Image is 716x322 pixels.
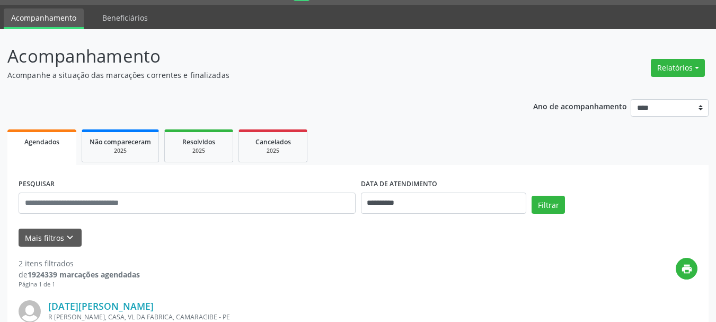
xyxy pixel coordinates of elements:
p: Acompanhamento [7,43,498,69]
button: Relatórios [651,59,705,77]
div: 2025 [246,147,299,155]
p: Ano de acompanhamento [533,99,627,112]
a: Acompanhamento [4,8,84,29]
span: Agendados [24,137,59,146]
div: Página 1 de 1 [19,280,140,289]
a: Beneficiários [95,8,155,27]
button: Mais filtroskeyboard_arrow_down [19,229,82,247]
strong: 1924339 marcações agendadas [28,269,140,280]
button: Filtrar [532,196,565,214]
i: keyboard_arrow_down [64,232,76,243]
div: de [19,269,140,280]
div: R [PERSON_NAME], CASA, VL DA FABRICA, CAMARAGIBE - PE [48,312,538,321]
div: 2025 [172,147,225,155]
label: PESQUISAR [19,176,55,193]
a: [DATE][PERSON_NAME] [48,300,154,312]
button: print [676,258,697,280]
div: 2 itens filtrados [19,258,140,269]
i: print [681,263,693,275]
span: Não compareceram [90,137,151,146]
span: Resolvidos [182,137,215,146]
p: Acompanhe a situação das marcações correntes e finalizadas [7,69,498,81]
label: DATA DE ATENDIMENTO [361,176,437,193]
div: 2025 [90,147,151,155]
span: Cancelados [255,137,291,146]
